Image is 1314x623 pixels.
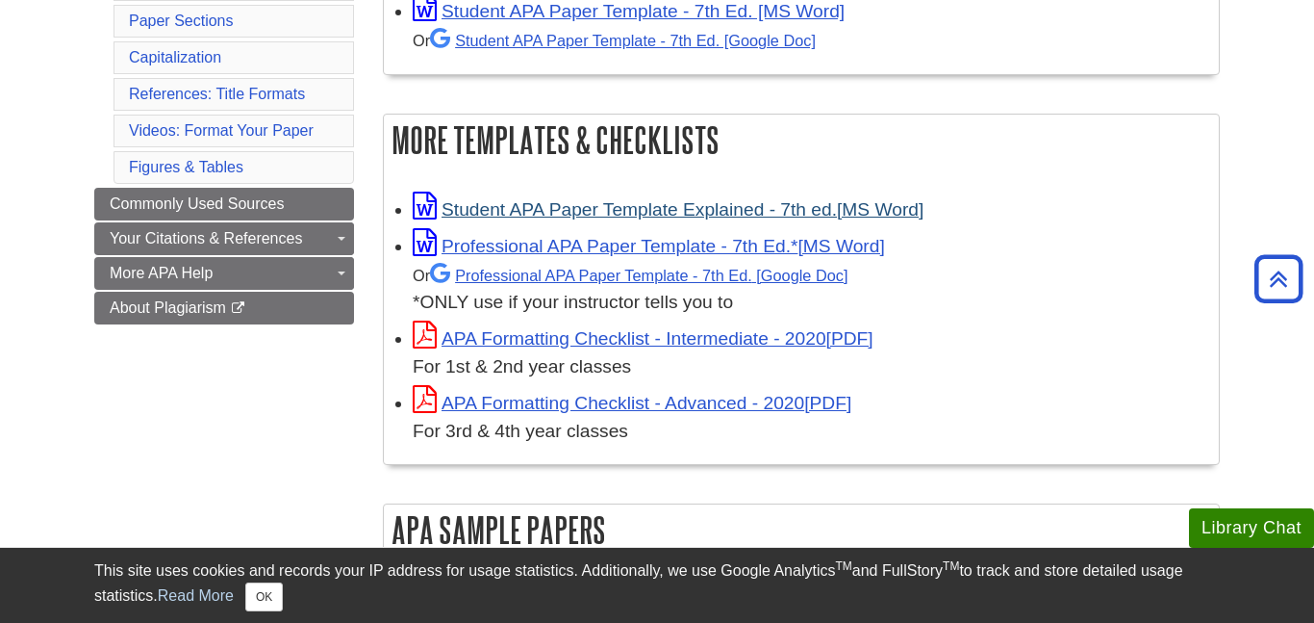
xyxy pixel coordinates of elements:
[835,559,851,573] sup: TM
[129,159,243,175] a: Figures & Tables
[110,195,284,212] span: Commonly Used Sources
[943,559,959,573] sup: TM
[413,328,873,349] a: Link opens in new window
[158,587,234,604] a: Read More
[1248,266,1309,292] a: Back to Top
[230,302,246,315] i: This link opens in a new window
[110,299,226,316] span: About Plagiarism
[413,1,845,21] a: Link opens in new window
[129,49,221,65] a: Capitalization
[94,292,354,324] a: About Plagiarism
[94,257,354,290] a: More APA Help
[413,353,1209,381] div: For 1st & 2nd year classes
[110,230,302,247] span: Your Citations & References
[413,418,1209,446] div: For 3rd & 4th year classes
[245,583,283,611] button: Close
[129,86,305,102] a: References: Title Formats
[413,32,816,49] small: Or
[430,32,816,49] a: Student APA Paper Template - 7th Ed. [Google Doc]
[384,115,1219,166] h2: More Templates & Checklists
[94,188,354,221] a: Commonly Used Sources
[94,559,1220,611] div: This site uses cookies and records your IP address for usage statistics. Additionally, we use Goo...
[1189,508,1314,548] button: Library Chat
[413,393,851,413] a: Link opens in new window
[94,222,354,255] a: Your Citations & References
[129,122,314,139] a: Videos: Format Your Paper
[413,199,923,220] a: Link opens in new window
[413,267,847,284] small: Or
[110,265,213,281] span: More APA Help
[413,236,885,256] a: Link opens in new window
[129,13,234,29] a: Paper Sections
[430,267,847,284] a: Professional APA Paper Template - 7th Ed.
[384,505,1219,556] h2: APA Sample Papers
[413,261,1209,318] div: *ONLY use if your instructor tells you to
